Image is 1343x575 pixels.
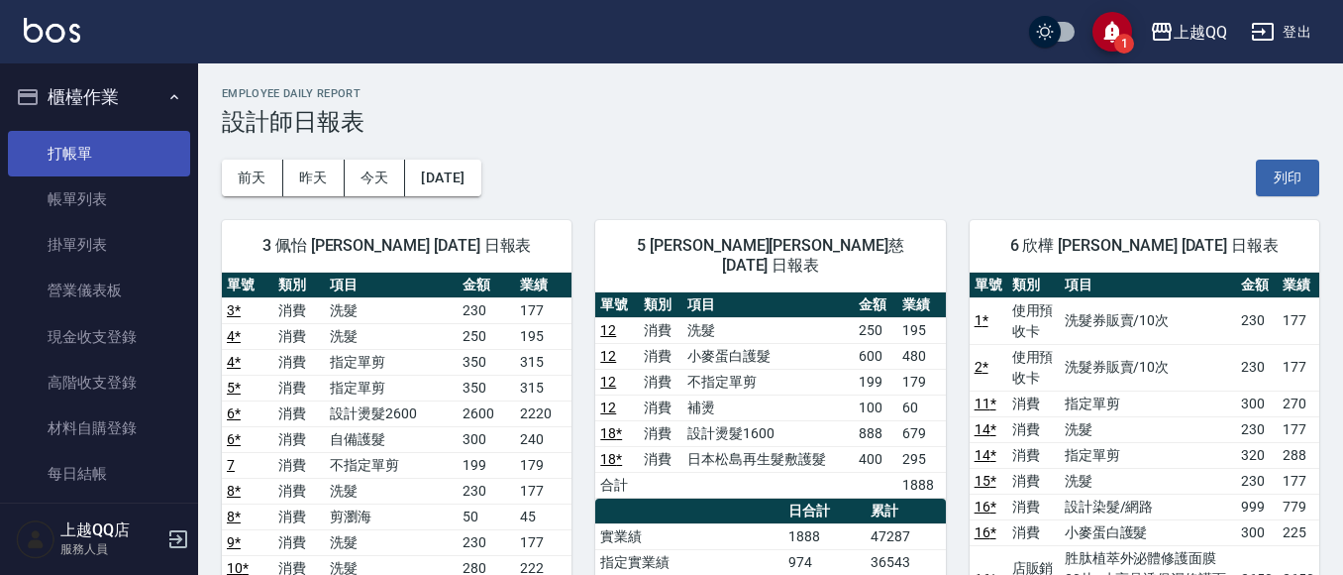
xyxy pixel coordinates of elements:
[8,405,190,451] a: 材料自購登錄
[515,349,572,375] td: 315
[639,369,682,395] td: 消費
[1236,468,1278,494] td: 230
[325,452,458,478] td: 不指定單剪
[222,108,1319,136] h3: 設計師日報表
[595,523,783,549] td: 實業績
[273,426,325,452] td: 消費
[1060,297,1237,344] td: 洗髮券販賣/10次
[515,273,572,298] th: 業績
[8,268,190,313] a: 營業儀表板
[639,395,682,420] td: 消費
[682,369,854,395] td: 不指定單剪
[8,498,190,543] a: 排班表
[1060,391,1237,416] td: 指定單剪
[595,472,639,498] td: 合計
[1256,160,1319,196] button: 列印
[897,343,945,369] td: 480
[682,420,854,446] td: 設計燙髮1600
[854,369,897,395] td: 199
[325,401,458,426] td: 設計燙髮2600
[60,540,161,558] p: 服務人員
[1060,442,1237,468] td: 指定單剪
[866,523,945,549] td: 47287
[515,401,572,426] td: 2220
[854,395,897,420] td: 100
[1278,416,1319,442] td: 177
[458,273,514,298] th: 金額
[273,297,325,323] td: 消費
[1236,391,1278,416] td: 300
[515,452,572,478] td: 179
[273,504,325,529] td: 消費
[1007,442,1060,468] td: 消費
[515,529,572,555] td: 177
[273,323,325,349] td: 消費
[458,349,514,375] td: 350
[273,375,325,401] td: 消費
[1236,416,1278,442] td: 230
[897,395,945,420] td: 60
[16,519,55,559] img: Person
[783,499,867,524] th: 日合計
[273,349,325,375] td: 消費
[639,317,682,343] td: 消費
[8,131,190,176] a: 打帳單
[1236,344,1278,391] td: 230
[1092,12,1132,52] button: save
[1142,12,1235,53] button: 上越QQ
[1007,391,1060,416] td: 消費
[1007,468,1060,494] td: 消費
[682,446,854,472] td: 日本松島再生髮敷護髮
[60,520,161,540] h5: 上越QQ店
[222,160,283,196] button: 前天
[1007,297,1060,344] td: 使用預收卡
[515,504,572,529] td: 45
[8,360,190,405] a: 高階收支登錄
[515,478,572,504] td: 177
[345,160,406,196] button: 今天
[866,499,945,524] th: 累計
[854,292,897,318] th: 金額
[325,529,458,555] td: 洗髮
[682,343,854,369] td: 小麥蛋白護髮
[600,322,616,338] a: 12
[273,401,325,426] td: 消費
[897,446,945,472] td: 295
[283,160,345,196] button: 昨天
[1007,519,1060,545] td: 消費
[515,426,572,452] td: 240
[1236,494,1278,519] td: 999
[227,457,235,473] a: 7
[458,323,514,349] td: 250
[8,71,190,123] button: 櫃檯作業
[458,401,514,426] td: 2600
[1060,273,1237,298] th: 項目
[866,549,945,575] td: 36543
[1060,519,1237,545] td: 小麥蛋白護髮
[1236,442,1278,468] td: 320
[325,426,458,452] td: 自備護髮
[854,446,897,472] td: 400
[325,349,458,375] td: 指定單剪
[325,297,458,323] td: 洗髮
[1007,494,1060,519] td: 消費
[1278,519,1319,545] td: 225
[897,420,945,446] td: 679
[8,176,190,222] a: 帳單列表
[222,87,1319,100] h2: Employee Daily Report
[970,273,1007,298] th: 單號
[1007,416,1060,442] td: 消費
[515,375,572,401] td: 315
[854,343,897,369] td: 600
[600,400,616,415] a: 12
[8,451,190,497] a: 每日結帳
[600,348,616,364] a: 12
[854,317,897,343] td: 250
[897,317,945,343] td: 195
[405,160,480,196] button: [DATE]
[458,478,514,504] td: 230
[1007,273,1060,298] th: 類別
[273,478,325,504] td: 消費
[595,549,783,575] td: 指定實業績
[1236,519,1278,545] td: 300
